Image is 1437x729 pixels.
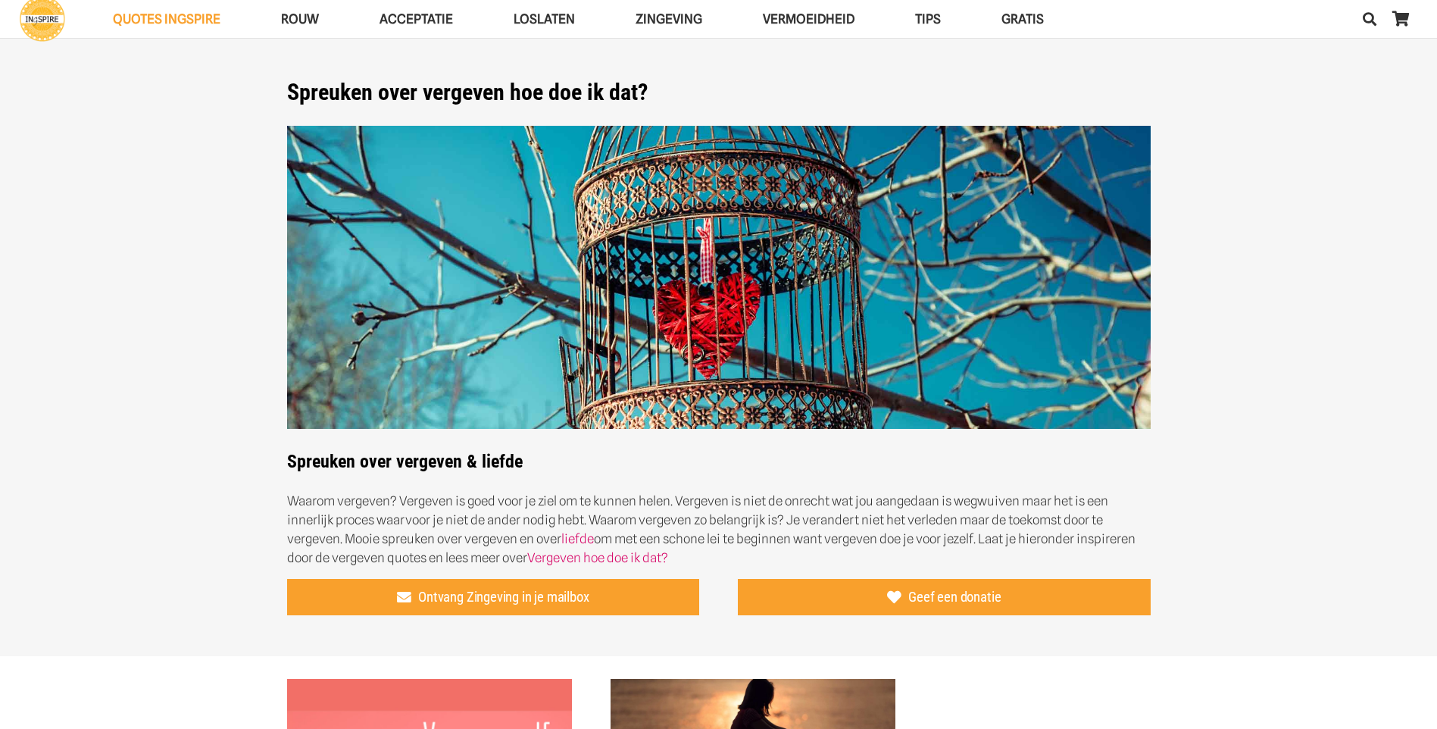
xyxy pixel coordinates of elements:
[287,126,1151,430] img: Spreuken over vergeven van ingspire.nl
[915,11,941,27] span: TIPS
[418,589,589,605] span: Ontvang Zingeving in je mailbox
[908,589,1001,605] span: Geef een donatie
[287,579,700,615] a: Ontvang Zingeving in je mailbox
[561,531,594,546] a: liefde
[281,11,319,27] span: ROUW
[113,11,220,27] span: QUOTES INGSPIRE
[380,11,453,27] span: Acceptatie
[287,451,523,472] strong: Spreuken over vergeven & liefde
[287,681,572,696] a: Van onszelf houden is de kracht die ons heelt
[287,492,1151,568] p: Waarom vergeven? Vergeven is goed voor je ziel om te kunnen helen. Vergeven is niet de onrecht wa...
[611,681,895,696] a: Vergeven, hoe doe ik dat?
[636,11,702,27] span: Zingeving
[527,550,668,565] a: Vergeven hoe doe ik dat?
[763,11,854,27] span: VERMOEIDHEID
[738,579,1151,615] a: Geef een donatie
[287,79,1151,106] h1: Spreuken over vergeven hoe doe ik dat?
[514,11,575,27] span: Loslaten
[1001,11,1044,27] span: GRATIS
